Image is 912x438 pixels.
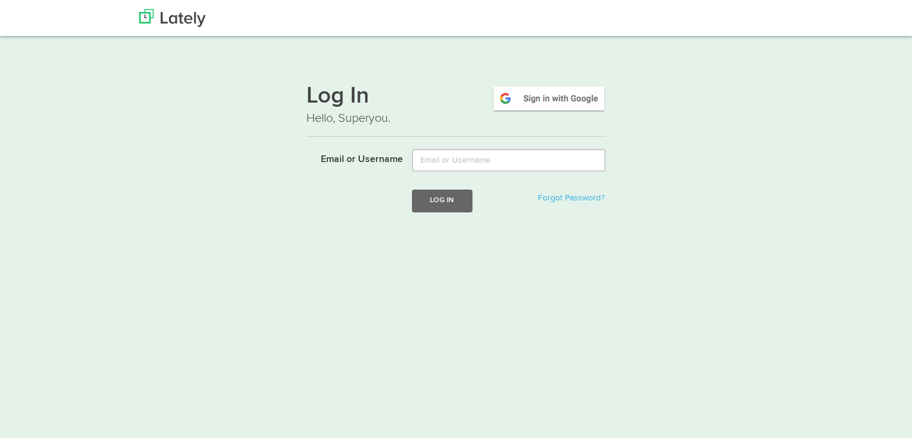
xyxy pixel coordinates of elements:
button: Log In [412,190,472,212]
img: google-signin.png [492,85,606,112]
h1: Log In [306,85,606,110]
input: Email or Username [412,149,606,172]
img: Lately [139,9,206,27]
p: Hello, Superyou. [306,110,606,127]
a: Forgot Password? [538,194,604,202]
label: Email or Username [297,149,404,167]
